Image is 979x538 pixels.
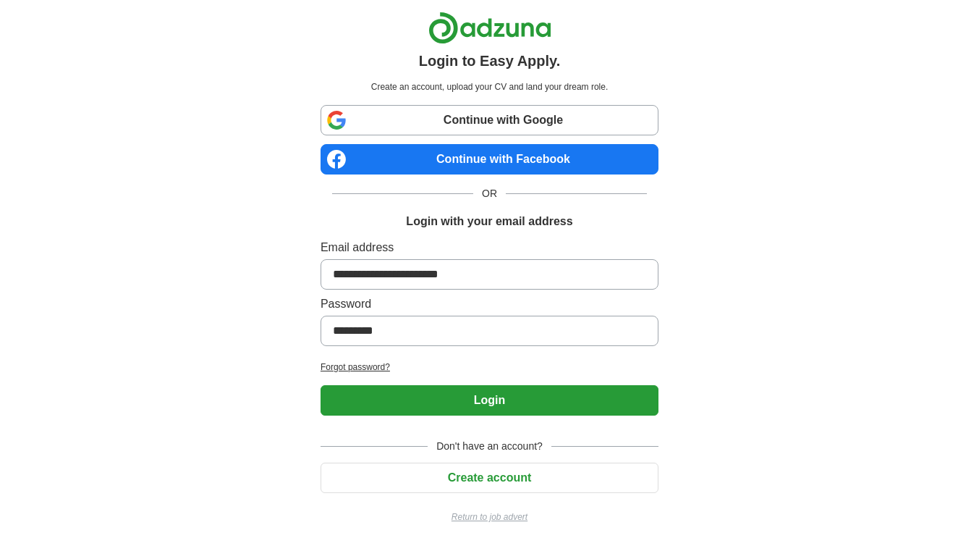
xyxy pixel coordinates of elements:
[428,439,551,454] span: Don't have an account?
[321,239,658,256] label: Email address
[321,463,658,493] button: Create account
[419,50,561,72] h1: Login to Easy Apply.
[321,510,658,524] a: Return to job advert
[321,385,658,416] button: Login
[473,186,506,201] span: OR
[406,213,572,230] h1: Login with your email address
[321,295,658,313] label: Password
[428,12,551,44] img: Adzuna logo
[323,80,656,93] p: Create an account, upload your CV and land your dream role.
[321,105,658,135] a: Continue with Google
[321,361,658,374] a: Forgot password?
[321,471,658,484] a: Create account
[321,144,658,175] a: Continue with Facebook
